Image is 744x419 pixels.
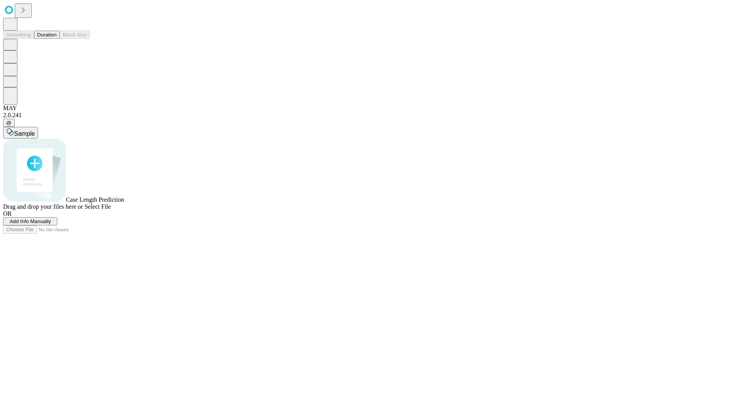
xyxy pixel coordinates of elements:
[3,210,12,217] span: OR
[34,31,60,39] button: Duration
[3,31,34,39] button: Smoothing
[3,105,741,112] div: MAY
[14,130,35,137] span: Sample
[60,31,90,39] button: Block Size
[3,119,15,127] button: @
[66,196,124,203] span: Case Length Prediction
[6,120,12,126] span: @
[3,127,38,139] button: Sample
[3,203,83,210] span: Drag and drop your files here or
[3,217,57,225] button: Add Info Manually
[84,203,111,210] span: Select File
[3,112,741,119] div: 2.0.241
[10,218,51,224] span: Add Info Manually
